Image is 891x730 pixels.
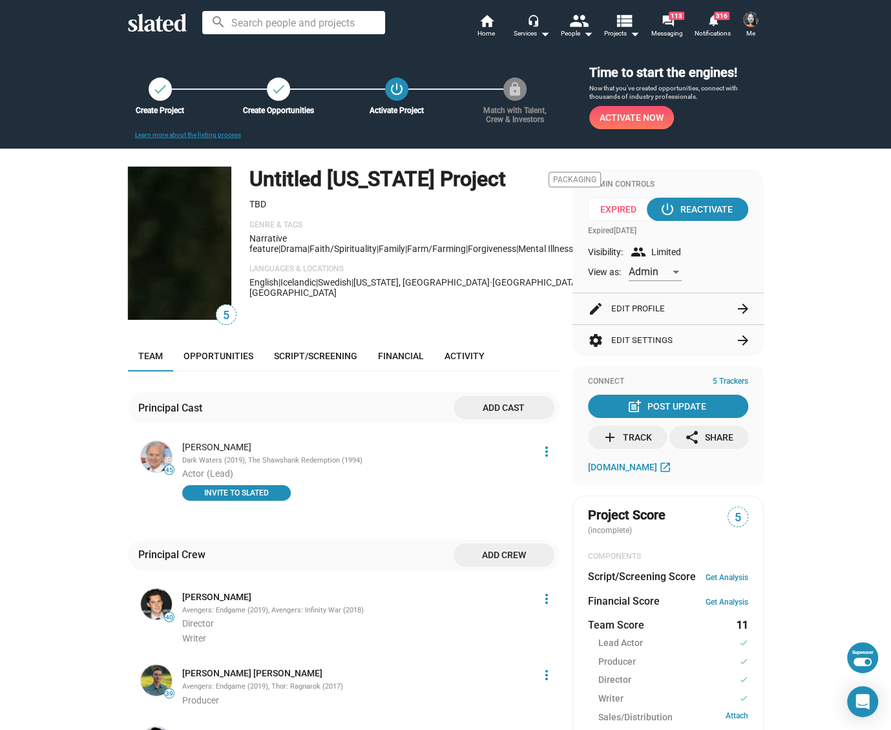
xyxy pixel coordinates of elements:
mat-icon: more_vert [539,591,554,607]
span: Swedish [318,277,351,287]
span: mental illness [518,244,573,254]
h1: Untitled [US_STATE] Project [249,165,506,193]
span: Add cast [464,396,544,419]
div: Track [602,426,652,449]
div: Create Opportunities [236,106,321,115]
mat-icon: home [479,13,494,28]
span: | [278,244,280,254]
span: 45 [165,466,174,474]
mat-icon: headset_mic [527,14,539,26]
h3: Time to start the engines! [589,64,764,81]
span: Home [477,26,495,41]
span: Producer [182,695,219,705]
img: Tim Robbins [141,441,172,472]
button: Post Update [588,395,748,418]
div: Principal Cast [138,401,207,415]
span: Producer [598,656,636,669]
div: Reactivate [662,198,733,221]
a: [PERSON_NAME] [PERSON_NAME] [182,667,322,680]
div: Superuser [852,650,873,655]
span: | [405,244,407,254]
mat-icon: more_vert [539,444,554,459]
span: Icelandic [280,277,316,287]
button: Services [509,13,554,41]
mat-icon: arrow_forward [735,333,751,348]
a: Opportunities [173,340,264,371]
span: INVITE TO SLATED [190,486,283,499]
a: Get Analysis [706,598,748,607]
span: 113 [669,12,684,20]
span: Admin [629,266,658,278]
span: family [379,244,405,254]
span: farm/farming [407,244,466,254]
span: 5 [216,307,236,324]
div: Visibility: Limited [588,244,748,260]
mat-icon: group [631,244,646,260]
mat-icon: more_vert [539,667,554,683]
mat-icon: settings [588,333,603,348]
span: Add crew [464,543,544,567]
button: Edit Settings [588,325,748,356]
span: Activate Now [600,106,664,129]
span: | [516,244,518,254]
span: | [377,244,379,254]
a: Financial [368,340,434,371]
span: | [278,277,280,287]
span: | [466,244,468,254]
div: COMPONENTS [588,552,748,562]
span: [US_STATE], [GEOGRAPHIC_DATA] [353,277,490,287]
button: Edit Profile [588,293,748,324]
a: Home [464,13,509,41]
span: Lead Actor [598,637,643,651]
img: Jackson Dobies [141,665,172,696]
span: | [351,277,353,287]
button: Share [669,426,748,449]
span: Sales/Distribution [598,711,673,724]
img: Justin Dobies [141,589,172,620]
span: Actor [182,468,204,479]
span: | [316,277,318,287]
mat-icon: check [739,693,748,705]
button: People [554,13,600,41]
mat-icon: check [152,81,168,97]
p: TBD [249,198,601,211]
span: | [308,244,309,254]
div: Admin Controls [588,180,748,190]
button: Projects [600,13,645,41]
a: Get Analysis [706,573,748,582]
button: Superuser [847,642,878,673]
a: Learn more about the listing process [135,131,241,138]
mat-icon: arrow_drop_down [580,26,596,41]
mat-icon: notifications [706,14,718,26]
mat-icon: people [569,11,587,30]
span: Writer [598,693,624,706]
button: INVITE TO SLATED [182,485,291,501]
span: Director [182,618,214,629]
span: Director [598,674,631,687]
div: Dark Waters (2019), The Shawshank Redemption (1994) [182,456,531,466]
span: Script/Screening [274,351,357,361]
span: 316 [714,12,729,20]
a: Activity [434,340,495,371]
a: Create Opportunities [267,78,290,101]
span: Narrative feature [249,233,287,254]
span: Opportunities [183,351,253,361]
a: [PERSON_NAME] [182,591,251,603]
mat-icon: open_in_new [659,461,671,473]
mat-icon: check [739,656,748,668]
span: Writer [182,633,206,643]
p: Genre & Tags [249,220,601,231]
dt: Script/Screening Score [588,570,696,583]
mat-icon: arrow_forward [735,301,751,317]
span: · [490,277,492,287]
p: Languages & Locations [249,264,601,275]
img: Untitled Minnesota Project [128,167,231,320]
span: [DOMAIN_NAME] [588,462,657,472]
span: Notifications [695,26,731,41]
span: Drama [280,244,308,254]
dt: Financial Score [588,594,660,608]
a: Script/Screening [264,340,368,371]
a: Team [128,340,173,371]
mat-icon: add [602,430,618,445]
dt: Team Score [588,618,644,632]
